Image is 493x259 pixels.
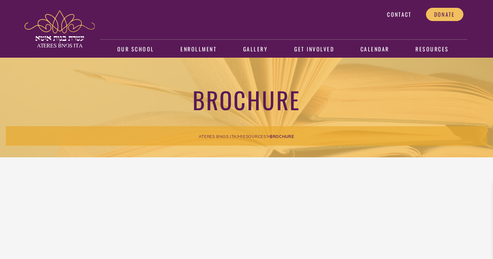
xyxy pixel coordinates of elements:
a: Contact [379,8,420,21]
a: Donate [426,8,463,21]
span: Donate [434,11,455,18]
div: > > [6,126,487,146]
span: Ateres Bnos Ita [199,134,237,139]
span: Resources [240,134,266,139]
h1: Brochure [6,85,487,114]
img: ateres [25,10,95,48]
span: Brochure [270,134,294,139]
span: Contact [387,11,412,18]
a: Resources [240,132,266,139]
a: Calendar [355,41,395,58]
a: Ateres Bnos Ita [199,132,237,139]
a: Gallery [238,41,274,58]
a: Get Involved [289,41,340,58]
a: Enrollment [175,41,223,58]
a: Our School [111,41,160,58]
a: Resources [410,41,454,58]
